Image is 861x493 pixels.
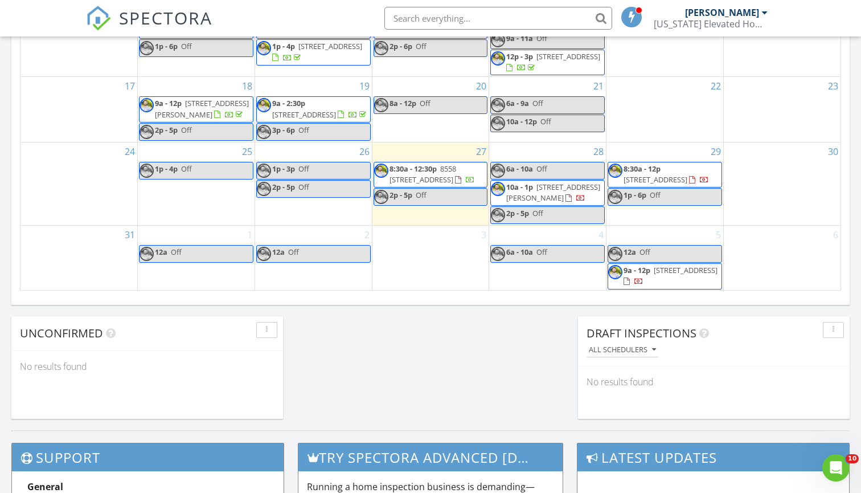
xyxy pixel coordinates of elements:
img: 3t8a3301.jpg [491,247,505,261]
span: Off [298,164,309,174]
a: 1p - 4p [STREET_ADDRESS] [272,41,362,62]
img: 3t8a3301.jpg [491,116,505,131]
span: 8558 [STREET_ADDRESS] [389,164,456,185]
span: Off [532,98,543,108]
img: 3t8a3301.jpg [140,98,154,112]
a: 8:30a - 12p [STREET_ADDRESS] [624,164,709,185]
span: 10a - 1p [506,182,533,192]
a: Go to August 30, 2025 [826,142,840,161]
span: Off [288,247,299,257]
span: Off [536,33,547,43]
h3: Latest Updates [577,443,849,471]
span: 2p - 5p [272,182,295,192]
a: Go to August 17, 2025 [122,77,137,95]
td: Go to August 20, 2025 [372,77,489,142]
img: 3t8a3301.jpg [374,98,388,112]
img: 3t8a3301.jpg [257,98,271,112]
span: 10a - 12p [506,116,537,127]
td: Go to August 24, 2025 [20,142,138,225]
span: Off [532,208,543,218]
span: 3p - 6p [272,125,295,135]
img: 3t8a3301.jpg [257,182,271,196]
a: Go to August 28, 2025 [591,142,606,161]
span: 12a [272,247,285,257]
span: 6a - 10a [506,164,533,174]
td: Go to September 2, 2025 [255,226,372,291]
div: Utah Elevated Home Inspections [654,18,768,30]
span: [STREET_ADDRESS][PERSON_NAME] [155,98,249,119]
span: 9a - 12p [624,265,650,275]
span: 8:30a - 12p [624,164,661,174]
div: No results found [11,351,283,382]
img: 3t8a3301.jpg [608,190,622,204]
span: [STREET_ADDRESS] [624,174,687,185]
span: Off [298,125,309,135]
img: 3t8a3301.jpg [491,208,505,222]
span: 9a - 12p [155,98,182,108]
img: 3t8a3301.jpg [491,98,505,112]
span: Off [639,247,650,257]
span: Off [298,182,309,192]
img: 3t8a3301.jpg [374,164,388,178]
span: Off [181,125,192,135]
td: Go to August 21, 2025 [489,77,606,142]
span: 2p - 5p [506,208,529,218]
td: Go to August 27, 2025 [372,142,489,225]
span: [STREET_ADDRESS] [298,41,362,51]
img: 3t8a3301.jpg [257,125,271,139]
a: 8:30a - 12:30p 8558 [STREET_ADDRESS] [374,162,488,188]
a: 1p - 4p [STREET_ADDRESS] [256,39,371,65]
a: Go to September 2, 2025 [362,226,372,244]
td: Go to September 1, 2025 [138,226,255,291]
span: 8:30a - 12:30p [389,164,437,174]
span: 8a - 12p [389,98,416,108]
span: 1p - 4p [272,41,295,51]
a: SPECTORA [86,15,212,39]
td: Go to September 6, 2025 [723,226,840,291]
a: Go to August 19, 2025 [357,77,372,95]
span: SPECTORA [119,6,212,30]
span: Off [536,247,547,257]
img: 3t8a3301.jpg [608,247,622,261]
span: 12a [624,247,636,257]
span: 2p - 6p [389,41,412,51]
a: Go to August 27, 2025 [474,142,489,161]
a: Go to August 29, 2025 [708,142,723,161]
a: 8:30a - 12:30p 8558 [STREET_ADDRESS] [389,164,475,185]
td: Go to August 18, 2025 [138,77,255,142]
img: 3t8a3301.jpg [491,164,505,178]
a: Go to September 4, 2025 [596,226,606,244]
a: Go to August 20, 2025 [474,77,489,95]
input: Search everything... [384,7,612,30]
span: [STREET_ADDRESS][PERSON_NAME] [506,182,600,203]
td: Go to August 25, 2025 [138,142,255,225]
span: 1p - 6p [624,190,646,200]
span: [STREET_ADDRESS] [536,51,600,62]
a: 10a - 1p [STREET_ADDRESS][PERSON_NAME] [490,180,605,206]
span: 9a - 2:30p [272,98,305,108]
a: 9a - 12p [STREET_ADDRESS] [624,265,717,286]
h3: Support [12,443,284,471]
span: Off [420,98,430,108]
a: Go to August 23, 2025 [826,77,840,95]
a: 8:30a - 12p [STREET_ADDRESS] [608,162,722,188]
img: 3t8a3301.jpg [608,164,622,178]
td: Go to August 23, 2025 [723,77,840,142]
img: 3t8a3301.jpg [374,190,388,204]
span: Off [650,190,661,200]
span: 6a - 9a [506,98,529,108]
img: 3t8a3301.jpg [257,41,271,55]
div: All schedulers [589,346,656,354]
img: 3t8a3301.jpg [257,164,271,178]
img: 3t8a3301.jpg [608,265,622,279]
td: Go to August 31, 2025 [20,226,138,291]
td: Go to August 29, 2025 [606,142,724,225]
a: 9a - 2:30p [STREET_ADDRESS] [256,96,371,122]
a: Go to September 3, 2025 [479,226,489,244]
span: 9a - 11a [506,33,533,43]
span: 1p - 4p [155,164,178,174]
td: Go to August 17, 2025 [20,77,138,142]
span: Off [171,247,182,257]
img: 3t8a3301.jpg [140,41,154,55]
a: Go to August 25, 2025 [240,142,255,161]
